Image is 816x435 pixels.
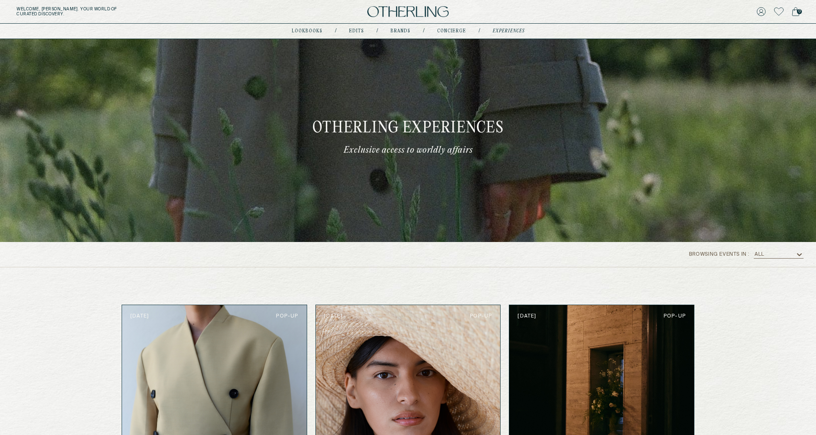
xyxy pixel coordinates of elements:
a: lookbooks [292,29,322,33]
div: / [479,28,480,34]
span: [DATE] [518,313,536,319]
h1: otherling experiences [313,121,504,136]
span: 0 [797,9,802,14]
span: browsing events in : [689,252,750,257]
span: [DATE] [130,313,149,319]
p: Exclusive access to worldly affairs [344,144,473,156]
a: concierge [437,29,466,33]
h5: Welcome, [PERSON_NAME] . Your world of curated discovery. [17,7,252,17]
a: Brands [391,29,410,33]
div: All [755,252,765,257]
img: logo [367,6,449,17]
div: / [376,28,378,34]
a: 0 [792,6,799,17]
div: / [423,28,425,34]
a: experiences [493,29,525,33]
span: pop-up [664,313,686,319]
span: pop-up [276,313,298,319]
span: [DATE] [324,313,343,319]
span: pop-up [470,313,492,319]
a: Edits [349,29,364,33]
div: / [335,28,337,34]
